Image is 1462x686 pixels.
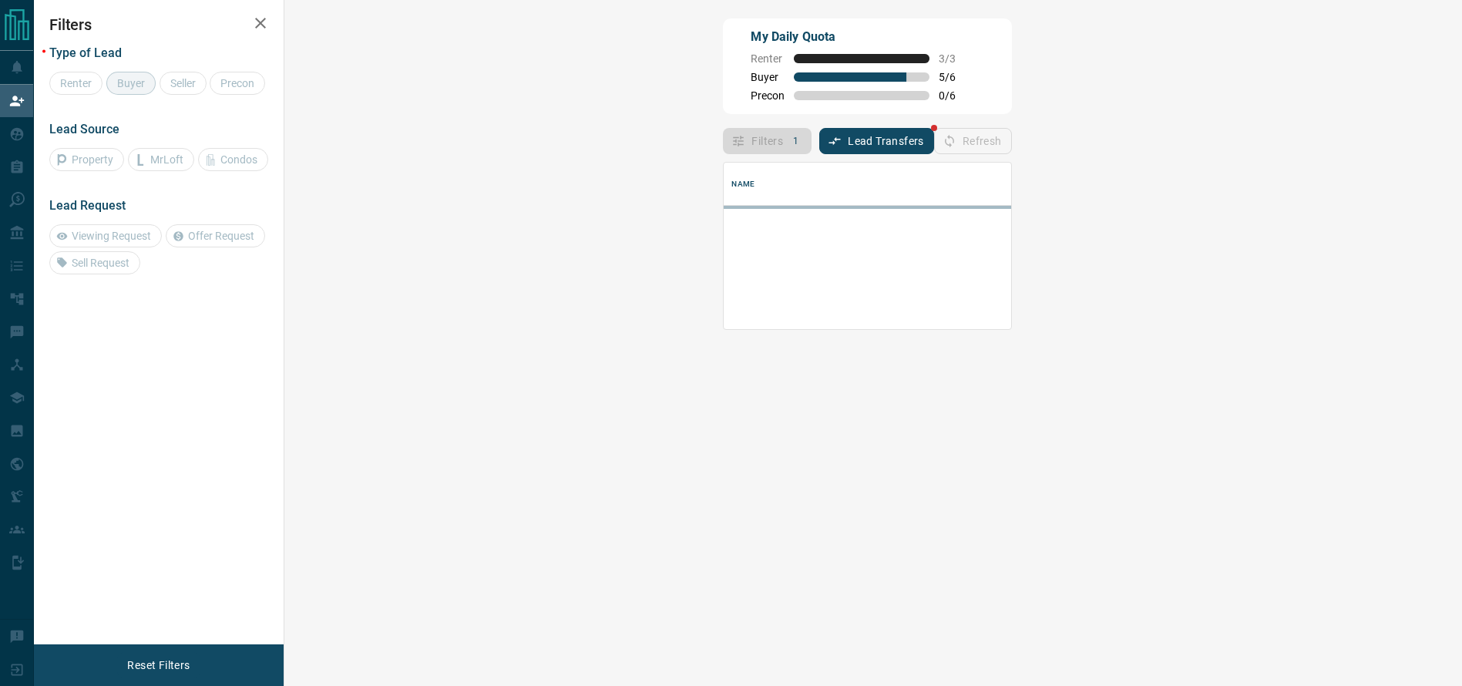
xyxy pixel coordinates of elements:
[724,163,1252,206] div: Name
[49,45,122,60] span: Type of Lead
[751,71,785,83] span: Buyer
[939,89,973,102] span: 0 / 6
[49,198,126,213] span: Lead Request
[751,89,785,102] span: Precon
[819,128,934,154] button: Lead Transfers
[751,28,973,46] p: My Daily Quota
[49,15,268,34] h2: Filters
[939,71,973,83] span: 5 / 6
[117,652,200,678] button: Reset Filters
[49,122,119,136] span: Lead Source
[731,163,755,206] div: Name
[939,52,973,65] span: 3 / 3
[751,52,785,65] span: Renter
